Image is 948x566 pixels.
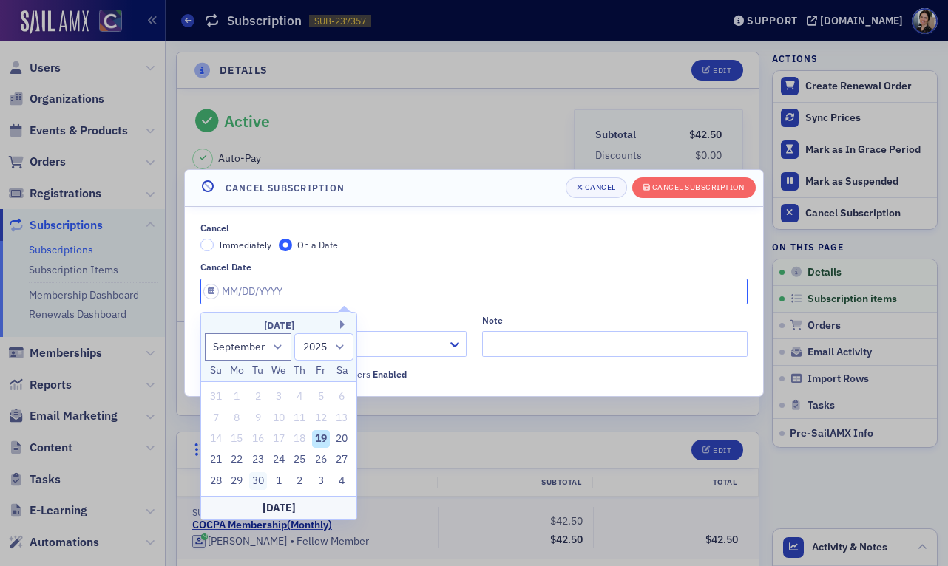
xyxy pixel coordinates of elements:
[207,388,225,406] div: Not available Sunday, August 31st, 2025
[270,451,288,468] div: Choose Wednesday, September 24th, 2025
[312,409,330,427] div: Not available Friday, September 12th, 2025
[201,496,356,519] div: [DATE]
[200,262,251,273] div: Cancel Date
[333,430,351,448] div: Choose Saturday, September 20th, 2025
[312,430,330,448] div: Choose Friday, September 19th, 2025
[226,181,345,194] h4: Cancel Subscription
[219,239,271,250] span: Immediately
[249,451,267,468] div: Choose Tuesday, September 23rd, 2025
[279,239,292,252] input: On a Date
[333,451,351,468] div: Choose Saturday, September 27th, 2025
[228,409,246,427] div: Not available Monday, September 8th, 2025
[585,183,616,191] div: Cancel
[249,430,267,448] div: Not available Tuesday, September 16th, 2025
[632,177,756,198] button: Cancel Subscription
[201,318,356,333] div: [DATE]
[291,388,309,406] div: Not available Thursday, September 4th, 2025
[312,472,330,490] div: Choose Friday, October 3rd, 2025
[207,409,225,427] div: Not available Sunday, September 7th, 2025
[566,177,627,198] button: Cancel
[270,409,288,427] div: Not available Wednesday, September 10th, 2025
[333,388,351,406] div: Not available Saturday, September 6th, 2025
[291,409,309,427] div: Not available Thursday, September 11th, 2025
[249,362,267,380] div: Tu
[200,239,214,252] input: Immediately
[270,430,288,448] div: Not available Wednesday, September 17th, 2025
[207,430,225,448] div: Not available Sunday, September 14th, 2025
[270,472,288,490] div: Choose Wednesday, October 1st, 2025
[312,388,330,406] div: Not available Friday, September 5th, 2025
[207,451,225,468] div: Choose Sunday, September 21st, 2025
[482,315,503,326] div: Note
[291,451,309,468] div: Choose Thursday, September 25th, 2025
[312,451,330,468] div: Choose Friday, September 26th, 2025
[291,430,309,448] div: Not available Thursday, September 18th, 2025
[200,279,748,304] input: MM/DD/YYYY
[333,409,351,427] div: Not available Saturday, September 13th, 2025
[228,388,246,406] div: Not available Monday, September 1st, 2025
[200,222,229,233] div: Cancel
[228,362,246,380] div: Mo
[291,472,309,490] div: Choose Thursday, October 2nd, 2025
[206,386,353,491] div: month 2025-09
[270,362,288,380] div: We
[340,320,349,329] button: Next Month
[228,430,246,448] div: Not available Monday, September 15th, 2025
[249,472,267,490] div: Choose Tuesday, September 30th, 2025
[373,368,407,380] span: Enabled
[249,409,267,427] div: Not available Tuesday, September 9th, 2025
[228,472,246,490] div: Choose Monday, September 29th, 2025
[291,362,309,380] div: Th
[333,362,351,380] div: Sa
[297,239,338,250] span: On a Date
[333,472,351,490] div: Choose Saturday, October 4th, 2025
[207,362,225,380] div: Su
[228,451,246,468] div: Choose Monday, September 22nd, 2025
[652,183,745,191] div: Cancel Subscription
[249,388,267,406] div: Not available Tuesday, September 2nd, 2025
[270,388,288,406] div: Not available Wednesday, September 3rd, 2025
[207,472,225,490] div: Choose Sunday, September 28th, 2025
[312,362,330,380] div: Fr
